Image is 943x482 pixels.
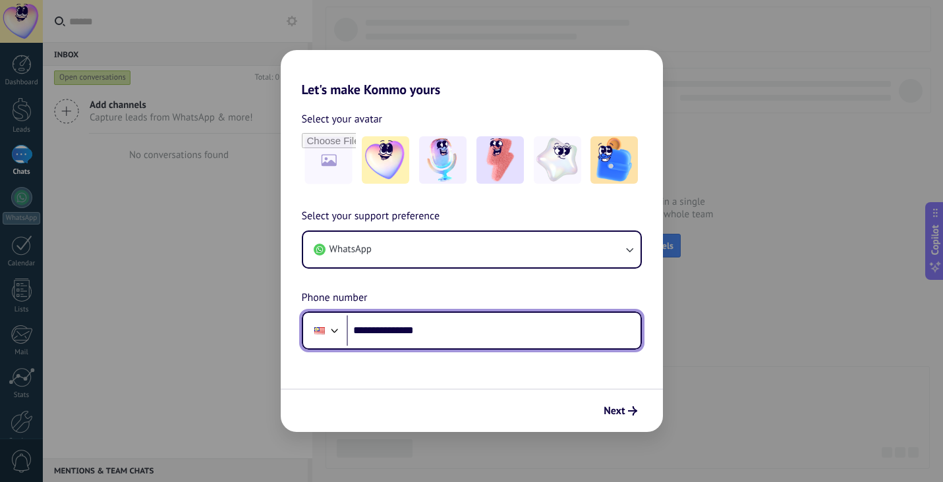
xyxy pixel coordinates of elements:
span: Select your support preference [302,208,440,225]
h2: Let's make Kommo yours [281,50,663,97]
span: Next [604,406,625,415]
img: -2.jpeg [419,136,467,184]
img: -3.jpeg [476,136,524,184]
img: -4.jpeg [534,136,581,184]
img: -1.jpeg [362,136,409,184]
span: Select your avatar [302,111,383,128]
div: Malaysia: + 60 [307,317,332,344]
span: Phone number [302,290,368,307]
img: -5.jpeg [590,136,638,184]
button: WhatsApp [303,232,641,267]
span: WhatsApp [329,243,372,256]
button: Next [598,400,643,422]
